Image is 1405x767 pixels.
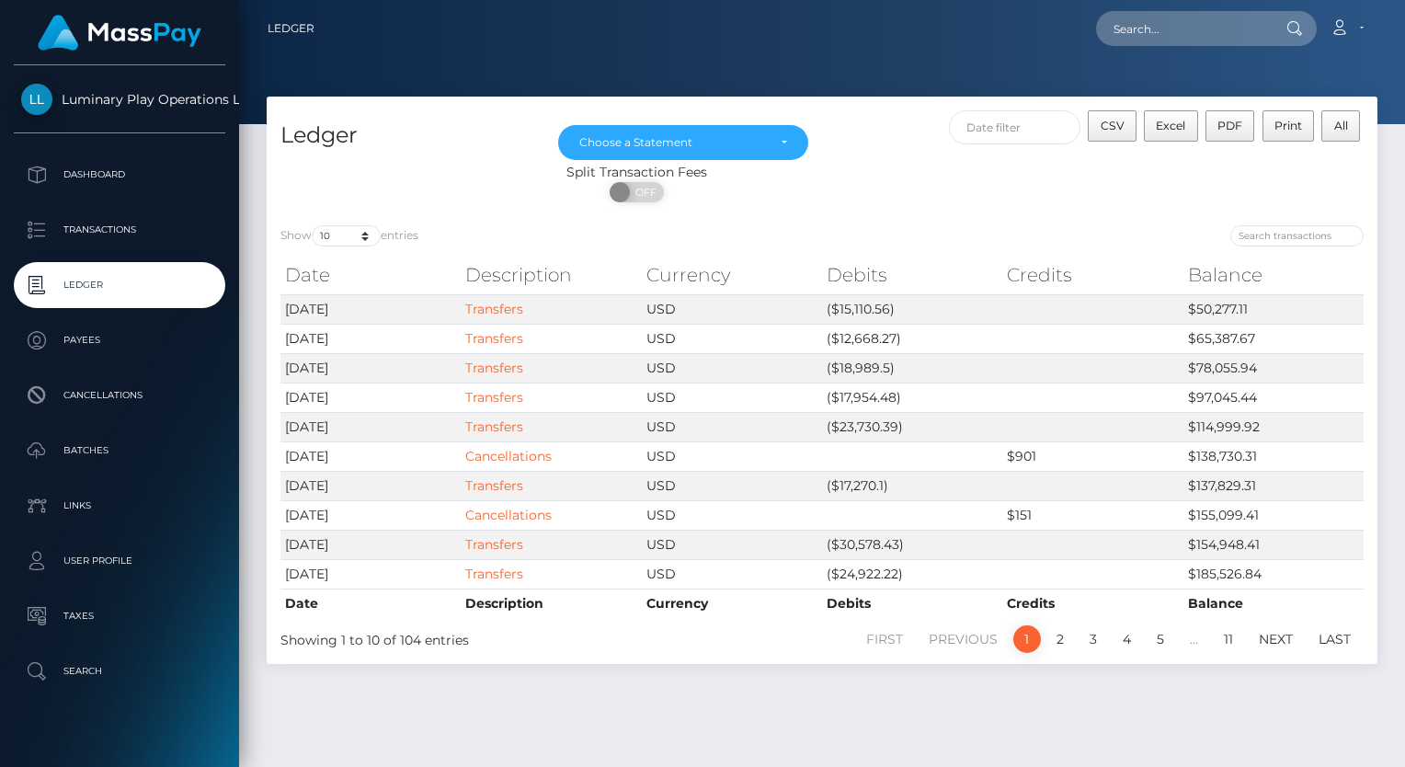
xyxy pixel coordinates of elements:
[822,530,1002,559] td: ($30,578.43)
[1183,441,1364,471] td: $138,730.31
[280,441,461,471] td: [DATE]
[642,530,822,559] td: USD
[1113,625,1141,653] a: 4
[21,382,218,409] p: Cancellations
[1183,589,1364,618] th: Balance
[642,500,822,530] td: USD
[465,330,523,347] a: Transfers
[1183,412,1364,441] td: $114,999.92
[21,326,218,354] p: Payees
[14,538,225,584] a: User Profile
[21,161,218,189] p: Dashboard
[280,324,461,353] td: [DATE]
[642,383,822,412] td: USD
[465,566,523,582] a: Transfers
[465,301,523,317] a: Transfers
[1183,383,1364,412] td: $97,045.44
[14,207,225,253] a: Transactions
[14,428,225,474] a: Batches
[642,294,822,324] td: USD
[822,257,1002,293] th: Debits
[280,257,461,293] th: Date
[14,593,225,639] a: Taxes
[1183,294,1364,324] td: $50,277.11
[1183,530,1364,559] td: $154,948.41
[14,262,225,308] a: Ledger
[1217,119,1242,132] span: PDF
[1183,257,1364,293] th: Balance
[1183,353,1364,383] td: $78,055.94
[1088,110,1137,142] button: CSV
[1156,119,1185,132] span: Excel
[822,353,1002,383] td: ($18,989.5)
[280,294,461,324] td: [DATE]
[280,624,715,650] div: Showing 1 to 10 of 104 entries
[21,658,218,685] p: Search
[620,182,666,202] span: OFF
[21,492,218,520] p: Links
[642,412,822,441] td: USD
[465,389,523,406] a: Transfers
[642,441,822,471] td: USD
[1262,110,1315,142] button: Print
[1183,471,1364,500] td: $137,829.31
[1183,324,1364,353] td: $65,387.67
[1147,625,1174,653] a: 5
[21,602,218,630] p: Taxes
[822,589,1002,618] th: Debits
[949,110,1081,144] input: Date filter
[280,353,461,383] td: [DATE]
[21,547,218,575] p: User Profile
[280,500,461,530] td: [DATE]
[465,418,523,435] a: Transfers
[822,324,1002,353] td: ($12,668.27)
[1308,625,1361,653] a: Last
[1002,257,1182,293] th: Credits
[465,448,552,464] a: Cancellations
[1274,119,1302,132] span: Print
[21,216,218,244] p: Transactions
[1321,110,1360,142] button: All
[280,471,461,500] td: [DATE]
[1183,559,1364,589] td: $185,526.84
[38,15,201,51] img: MassPay Logo
[267,163,1007,182] div: Split Transaction Fees
[822,412,1002,441] td: ($23,730.39)
[642,471,822,500] td: USD
[642,353,822,383] td: USD
[558,125,808,160] button: Choose a Statement
[312,225,381,246] select: Showentries
[465,360,523,376] a: Transfers
[822,471,1002,500] td: ($17,270.1)
[268,9,314,48] a: Ledger
[280,120,531,152] h4: Ledger
[1230,225,1364,246] input: Search transactions
[1096,11,1269,46] input: Search...
[14,152,225,198] a: Dashboard
[280,589,461,618] th: Date
[21,271,218,299] p: Ledger
[14,317,225,363] a: Payees
[465,507,552,523] a: Cancellations
[280,530,461,559] td: [DATE]
[1079,625,1107,653] a: 3
[465,536,523,553] a: Transfers
[1334,119,1348,132] span: All
[822,383,1002,412] td: ($17,954.48)
[1002,589,1182,618] th: Credits
[21,84,52,115] img: Luminary Play Operations Limited
[1205,110,1255,142] button: PDF
[14,372,225,418] a: Cancellations
[14,648,225,694] a: Search
[280,412,461,441] td: [DATE]
[642,559,822,589] td: USD
[1002,441,1182,471] td: $901
[822,559,1002,589] td: ($24,922.22)
[14,483,225,529] a: Links
[1144,110,1198,142] button: Excel
[461,257,641,293] th: Description
[280,383,461,412] td: [DATE]
[280,559,461,589] td: [DATE]
[14,91,225,108] span: Luminary Play Operations Limited
[1002,500,1182,530] td: $151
